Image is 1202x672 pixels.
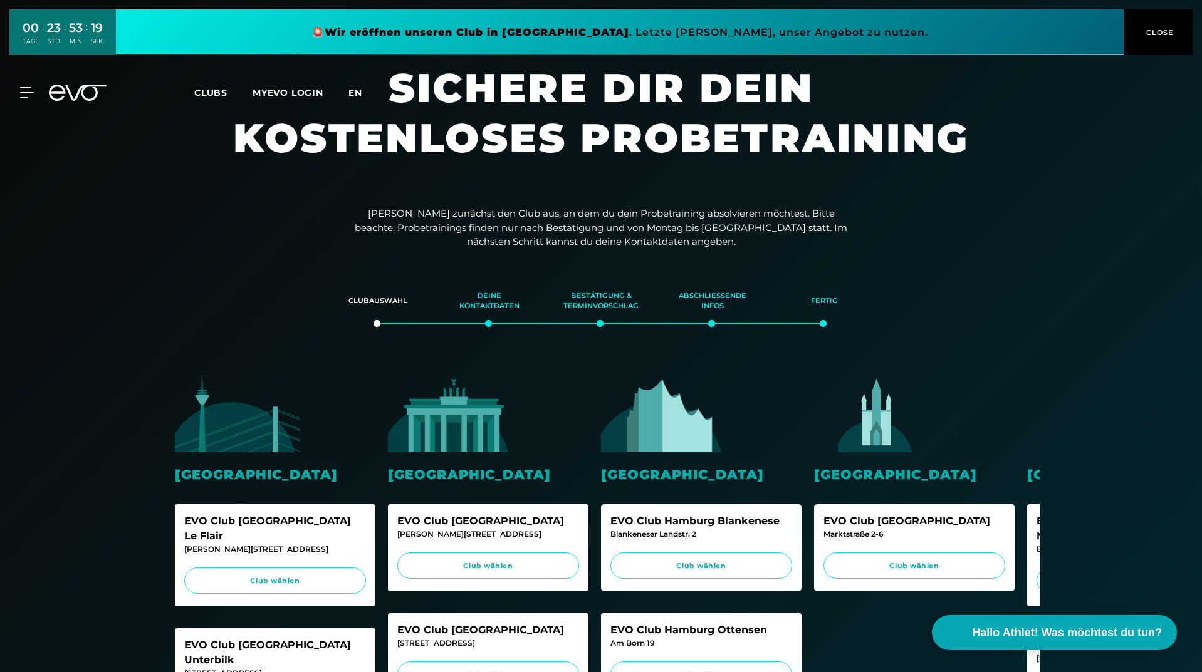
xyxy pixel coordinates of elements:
[601,465,802,484] div: [GEOGRAPHIC_DATA]
[388,465,588,484] div: [GEOGRAPHIC_DATA]
[69,19,83,37] div: 53
[1124,9,1193,55] button: CLOSE
[184,544,366,555] div: [PERSON_NAME][STREET_ADDRESS]
[91,37,103,46] div: SEK
[1027,374,1152,452] img: evofitness
[449,284,530,318] div: Deine Kontaktdaten
[196,576,354,586] span: Club wählen
[823,514,1005,529] div: EVO Club [GEOGRAPHIC_DATA]
[610,514,792,529] div: EVO Club Hamburg Blankenese
[184,514,366,544] div: EVO Club [GEOGRAPHIC_DATA] Le Flair
[972,624,1162,641] span: Hallo Athlet! Was möchtest du tun?
[47,37,61,46] div: STD
[348,86,377,100] a: en
[622,561,780,571] span: Club wählen
[47,19,61,37] div: 23
[561,284,641,318] div: Bestätigung & Terminvorschlag
[1143,27,1174,38] span: CLOSE
[610,638,792,649] div: Am Born 19
[397,638,579,649] div: [STREET_ADDRESS]
[225,63,977,188] h1: Sichere dir dein kostenloses Probetraining
[184,638,366,668] div: EVO Club [GEOGRAPHIC_DATA] Unterbilk
[672,284,753,318] div: Abschließende Infos
[397,529,579,540] div: [PERSON_NAME][STREET_ADDRESS]
[348,87,362,98] span: en
[823,529,1005,540] div: Marktstraße 2-6
[610,623,792,638] div: EVO Club Hamburg Ottensen
[610,552,792,579] a: Club wählen
[814,374,939,452] img: evofitness
[184,567,366,594] a: Club wählen
[69,37,83,46] div: MIN
[388,374,513,452] img: evofitness
[610,529,792,540] div: Blankeneser Landstr. 2
[350,207,852,249] p: [PERSON_NAME] zunächst den Club aus, an dem du dein Probetraining absolvieren möchtest. Bitte bea...
[814,465,1015,484] div: [GEOGRAPHIC_DATA]
[601,374,726,452] img: evofitness
[194,87,227,98] span: Clubs
[23,19,39,37] div: 00
[194,86,253,98] a: Clubs
[175,465,375,484] div: [GEOGRAPHIC_DATA]
[932,615,1177,650] button: Hallo Athlet! Was möchtest du tun?
[175,374,300,452] img: evofitness
[397,623,579,638] div: EVO Club [GEOGRAPHIC_DATA]
[784,284,864,318] div: Fertig
[91,19,103,37] div: 19
[86,20,88,53] div: :
[338,284,418,318] div: Clubauswahl
[397,552,579,579] a: Club wählen
[409,561,567,571] span: Club wählen
[835,561,993,571] span: Club wählen
[397,514,579,529] div: EVO Club [GEOGRAPHIC_DATA]
[23,37,39,46] div: TAGE
[42,20,44,53] div: :
[823,552,1005,579] a: Club wählen
[253,87,323,98] a: MYEVO LOGIN
[64,20,66,53] div: :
